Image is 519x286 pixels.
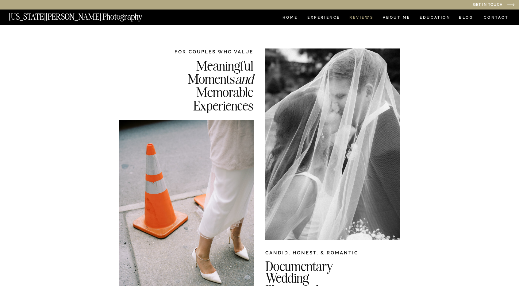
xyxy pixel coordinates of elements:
a: Get in Touch [410,3,503,7]
a: HOME [281,16,299,21]
a: EDUCATION [419,16,451,21]
a: BLOG [459,16,474,21]
a: Experience [307,16,340,21]
a: CONTACT [483,14,509,21]
a: ABOUT ME [383,16,410,21]
a: REVIEWS [349,16,372,21]
h2: FOR COUPLES WHO VALUE [156,48,253,55]
i: and [235,70,253,87]
a: [US_STATE][PERSON_NAME] Photography [9,13,163,18]
h2: Meaningful Moments Memorable Experiences [156,59,253,111]
h2: CANDID, HONEST, & ROMANTIC [265,249,400,259]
